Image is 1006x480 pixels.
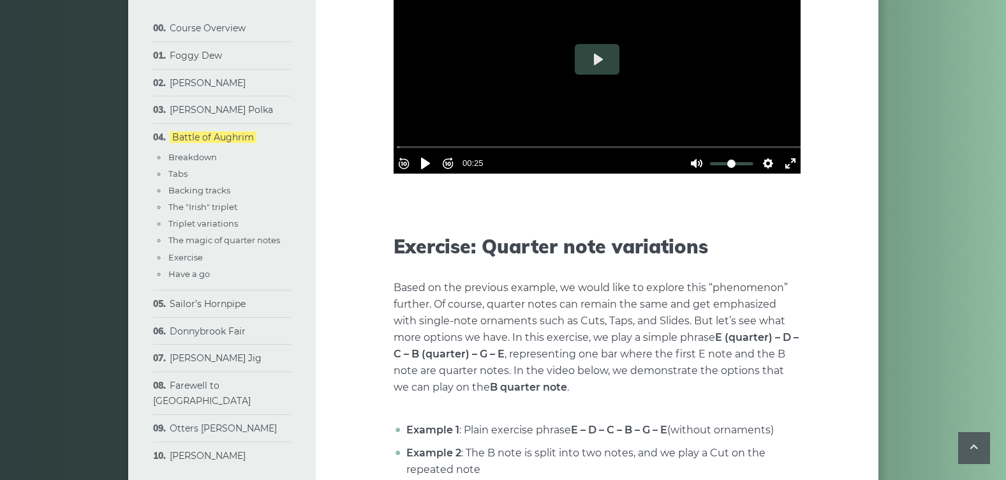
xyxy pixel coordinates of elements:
[168,269,210,279] a: Have a go
[490,381,567,393] strong: B quarter note
[170,326,246,337] a: Donnybrook Fair
[170,131,256,143] a: Battle of Aughrim
[406,424,459,436] strong: Example 1
[168,152,217,162] a: Breakdown
[394,235,801,258] h2: Exercise: Quarter note variations
[403,445,801,478] li: : The B note is split into two notes, and we play a Cut on the repeated note
[170,22,246,34] a: Course Overview
[170,352,262,364] a: [PERSON_NAME] Jig
[168,202,237,212] a: The "Irish" triplet
[168,252,203,262] a: Exercise
[170,50,222,61] a: Foggy Dew
[170,423,277,434] a: Otters [PERSON_NAME]
[153,380,251,407] a: Farewell to [GEOGRAPHIC_DATA]
[403,422,801,439] li: : Plain exercise phrase (without ornaments)
[406,447,461,459] strong: Example 2
[571,424,667,436] strong: E – D – C – B – G – E
[168,185,230,195] a: Backing tracks
[168,169,188,179] a: Tabs
[170,77,246,89] a: [PERSON_NAME]
[170,298,246,310] a: Sailor’s Hornpipe
[394,280,801,396] p: Based on the previous example, we would like to explore this “phenomenon” further. Of course, qua...
[170,450,246,461] a: [PERSON_NAME]
[168,218,238,229] a: Triplet variations
[168,235,280,245] a: The magic of quarter notes
[170,104,273,116] a: [PERSON_NAME] Polka
[394,331,799,360] strong: E (quarter) – D – C – B (quarter) – G – E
